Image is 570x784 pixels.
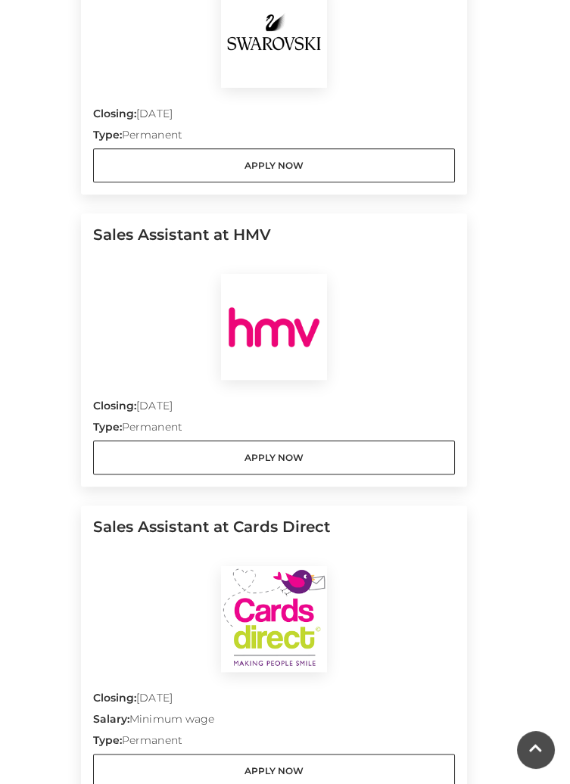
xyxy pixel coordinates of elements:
p: [DATE] [93,398,455,419]
img: Cards Direct [221,566,327,672]
p: Minimum wage [93,711,455,733]
strong: Salary: [93,712,130,726]
p: [DATE] [93,106,455,127]
h5: Sales Assistant at Cards Direct [93,518,455,566]
strong: Closing: [93,691,137,705]
strong: Type: [93,733,122,747]
p: [DATE] [93,690,455,711]
p: Permanent [93,127,455,148]
strong: Type: [93,420,122,434]
p: Permanent [93,419,455,440]
h5: Sales Assistant at HMV [93,226,455,274]
a: Apply Now [93,440,455,474]
p: Permanent [93,733,455,754]
a: Apply Now [93,148,455,182]
strong: Type: [93,128,122,142]
strong: Closing: [93,107,137,120]
img: HMV [221,274,327,380]
strong: Closing: [93,399,137,412]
